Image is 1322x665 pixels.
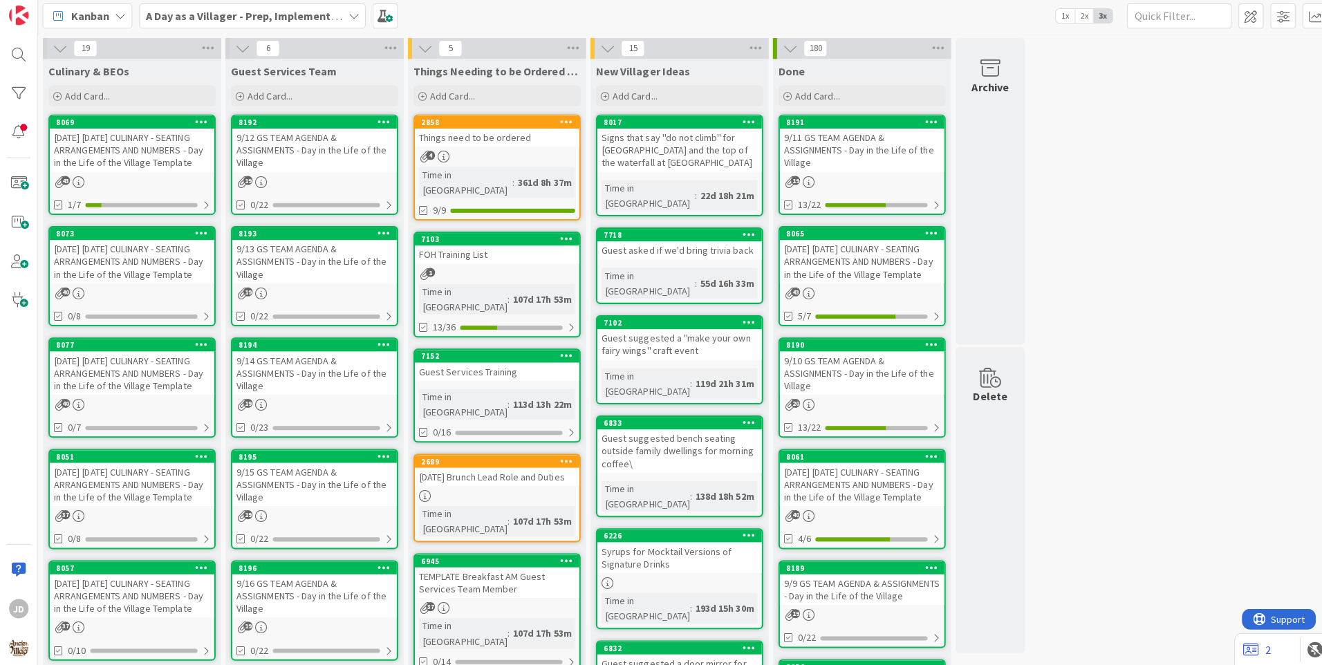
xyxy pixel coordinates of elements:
span: Support [29,2,63,19]
div: 8051 [50,451,213,463]
div: 107d 17h 53m [506,514,571,529]
span: 43 [785,289,794,298]
div: 8069[DATE] [DATE] CULINARY - SEATING ARRANGEMENTS AND NUMBERS - Day in the Life of the Village Te... [50,119,213,174]
div: 8195 [231,451,394,463]
div: 8073 [50,230,213,242]
div: 9/16 GS TEAM AGENDA & ASSIGNMENTS - Day in the Life of the Village [231,574,394,617]
div: 6945 [412,554,575,567]
div: 2858 [412,119,575,131]
div: 8193 [237,231,394,241]
span: 0/8 [68,532,81,546]
a: 81959/15 GS TEAM AGENDA & ASSIGNMENTS - Day in the Life of the Village0/22 [230,449,395,549]
div: 7152 [418,353,575,362]
div: 113d 13h 22m [506,397,571,413]
span: 13/36 [430,321,453,336]
div: 9/15 GS TEAM AGENDA & ASSIGNMENTS - Day in the Life of the Village [231,463,394,506]
span: Add Card... [790,93,834,105]
div: 8189 [781,563,938,572]
div: 8194 [237,341,394,351]
a: 8051[DATE] [DATE] CULINARY - SEATING ARRANGEMENTS AND NUMBERS - Day in the Life of the Village Te... [48,449,214,549]
div: 81969/16 GS TEAM AGENDA & ASSIGNMENTS - Day in the Life of the Village [231,561,394,617]
a: 8077[DATE] [DATE] CULINARY - SEATING ARRANGEMENTS AND NUMBERS - Day in the Life of the Village Te... [48,339,214,438]
span: 40 [61,400,70,409]
div: 8017 [593,119,756,131]
div: 81919/11 GS TEAM AGENDA & ASSIGNMENTS - Day in the Life of the Village [774,119,938,174]
div: 81929/12 GS TEAM AGENDA & ASSIGNMENTS - Day in the Life of the Village [231,119,394,174]
div: 8017 [599,120,756,130]
a: 81969/16 GS TEAM AGENDA & ASSIGNMENTS - Day in the Life of the Village0/22 [230,560,395,659]
div: 8069 [50,119,213,131]
div: 81909/10 GS TEAM AGENDA & ASSIGNMENTS - Day in the Life of the Village [774,340,938,395]
span: 0/10 [68,642,86,657]
span: 6 [254,44,278,60]
div: 8065[DATE] [DATE] CULINARY - SEATING ARRANGEMENTS AND NUMBERS - Day in the Life of the Village Te... [774,230,938,285]
div: 193d 15h 30m [687,600,752,615]
span: : [509,177,511,192]
div: Time in [GEOGRAPHIC_DATA] [416,617,504,648]
div: 8065 [774,230,938,242]
span: 0/22 [792,630,810,644]
div: [DATE] [DATE] CULINARY - SEATING ARRANGEMENTS AND NUMBERS - Day in the Life of the Village Template [774,242,938,285]
div: 8061 [781,452,938,462]
div: [DATE] [DATE] CULINARY - SEATING ARRANGEMENTS AND NUMBERS - Day in the Life of the Village Template [774,463,938,506]
div: 6833 [599,419,756,429]
a: 8017Signs that say "do not climb" for [GEOGRAPHIC_DATA] and the top of the waterfall at [GEOGRAPH... [592,118,758,218]
a: 8069[DATE] [DATE] CULINARY - SEATING ARRANGEMENTS AND NUMBERS - Day in the Life of the Village Te... [48,118,214,217]
a: 7152Guest Services TrainingTime in [GEOGRAPHIC_DATA]:113d 13h 22m0/16 [411,350,577,443]
div: 361d 8h 37m [511,177,571,192]
div: TEMPLATE Breakfast AM Guest Services Team Member [412,567,575,597]
div: 81949/14 GS TEAM AGENDA & ASSIGNMENTS - Day in the Life of the Village [231,340,394,395]
span: 40 [785,510,794,519]
span: 43 [61,178,70,187]
span: 37 [423,601,432,610]
div: Archive [965,82,1002,98]
div: 22d 18h 21m [692,190,752,205]
div: 8189 [774,561,938,574]
div: Time in [GEOGRAPHIC_DATA] [416,169,509,200]
div: 8077 [56,341,213,351]
div: 8196 [231,561,394,574]
div: Time in [GEOGRAPHIC_DATA] [597,270,690,300]
img: avatar [9,637,28,656]
span: 0/22 [249,200,267,214]
div: Time in [GEOGRAPHIC_DATA] [416,390,504,420]
div: 8051[DATE] [DATE] CULINARY - SEATING ARRANGEMENTS AND NUMBERS - Day in the Life of the Village Te... [50,451,213,506]
a: 8065[DATE] [DATE] CULINARY - SEATING ARRANGEMENTS AND NUMBERS - Day in the Life of the Village Te... [773,228,939,328]
div: 8017Signs that say "do not climb" for [GEOGRAPHIC_DATA] and the top of the waterfall at [GEOGRAPH... [593,119,756,174]
div: 8077 [50,340,213,353]
div: 6833Guest suggested bench seating outside family dwellings for morning coffee\ [593,418,756,473]
div: [DATE] [DATE] CULINARY - SEATING ARRANGEMENTS AND NUMBERS - Day in the Life of the Village Template [50,131,213,174]
div: 8073[DATE] [DATE] CULINARY - SEATING ARRANGEMENTS AND NUMBERS - Day in the Life of the Village Te... [50,230,213,285]
input: Quick Filter... [1119,7,1222,32]
div: 7103FOH Training List [412,235,575,265]
div: 2689[DATE] Brunch Lead Role and Duties [412,456,575,486]
span: Done [773,68,799,82]
div: 9/9 GS TEAM AGENDA & ASSIGNMENTS - Day in the Life of the Village [774,574,938,604]
a: 8057[DATE] [DATE] CULINARY - SEATING ARRANGEMENTS AND NUMBERS - Day in the Life of the Village Te... [48,560,214,659]
div: 6945TEMPLATE Breakfast AM Guest Services Team Member [412,554,575,597]
div: 7152 [412,351,575,364]
div: 2858 [418,120,575,130]
div: 6832 [593,641,756,653]
span: 1 [423,270,432,279]
span: : [504,397,506,413]
div: Signs that say "do not climb" for [GEOGRAPHIC_DATA] and the top of the waterfall at [GEOGRAPHIC_D... [593,131,756,174]
span: Add Card... [246,93,290,105]
div: 6832 [599,642,756,652]
span: : [504,514,506,529]
div: FOH Training List [412,247,575,265]
a: 6833Guest suggested bench seating outside family dwellings for morning coffee\Time in [GEOGRAPHIC... [592,416,758,517]
div: 81939/13 GS TEAM AGENDA & ASSIGNMENTS - Day in the Life of the Village [231,230,394,285]
div: Time in [GEOGRAPHIC_DATA] [597,369,685,400]
span: 1/7 [68,200,81,214]
div: 7718 [593,231,756,243]
span: Add Card... [608,93,653,105]
span: 37 [61,510,70,519]
span: : [685,377,687,392]
div: 8195 [237,452,394,462]
div: [DATE] [DATE] CULINARY - SEATING ARRANGEMENTS AND NUMBERS - Day in the Life of the Village Template [50,353,213,395]
div: 8065 [781,231,938,241]
a: 7718Guest asked if we'd bring trivia backTime in [GEOGRAPHIC_DATA]:55d 16h 33m [592,230,758,306]
a: 81939/13 GS TEAM AGENDA & ASSIGNMENTS - Day in the Life of the Village0/22 [230,228,395,328]
a: 8073[DATE] [DATE] CULINARY - SEATING ARRANGEMENTS AND NUMBERS - Day in the Life of the Village Te... [48,228,214,328]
